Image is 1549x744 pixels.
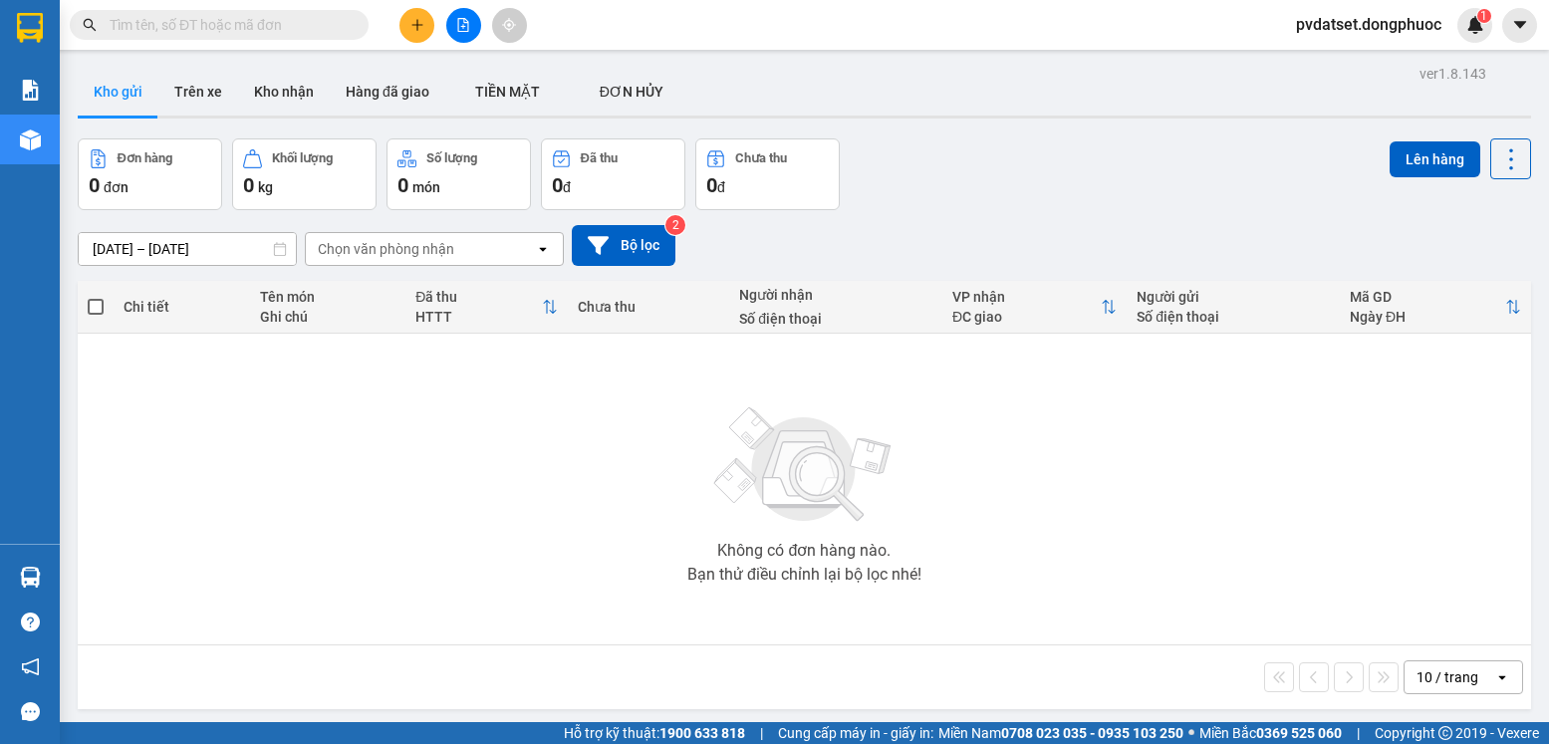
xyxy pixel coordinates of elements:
img: solution-icon [20,80,41,101]
span: Miền Nam [938,722,1183,744]
div: Đã thu [581,151,618,165]
span: Miền Bắc [1199,722,1342,744]
div: VP nhận [952,289,1101,305]
div: Số điện thoại [1137,309,1330,325]
div: Chi tiết [124,299,240,315]
div: Khối lượng [272,151,333,165]
span: search [83,18,97,32]
span: Cung cấp máy in - giấy in: [778,722,933,744]
strong: 0369 525 060 [1256,725,1342,741]
span: copyright [1438,726,1452,740]
span: | [760,722,763,744]
button: aim [492,8,527,43]
span: aim [502,18,516,32]
div: Đã thu [415,289,542,305]
span: 0 [552,173,563,197]
span: ⚪️ [1188,729,1194,737]
button: Chưa thu0đ [695,138,840,210]
div: ver 1.8.143 [1420,63,1486,85]
div: Người nhận [739,287,932,303]
strong: 0708 023 035 - 0935 103 250 [1001,725,1183,741]
span: món [412,179,440,195]
img: warehouse-icon [20,567,41,588]
input: Select a date range. [79,233,296,265]
span: 0 [706,173,717,197]
div: Đơn hàng [118,151,172,165]
strong: 1900 633 818 [659,725,745,741]
div: Không có đơn hàng nào. [717,543,891,559]
button: plus [399,8,434,43]
div: Chọn văn phòng nhận [318,239,454,259]
img: warehouse-icon [20,129,41,150]
button: Bộ lọc [572,225,675,266]
span: message [21,702,40,721]
span: 1 [1480,9,1487,23]
div: HTTT [415,309,542,325]
svg: open [535,241,551,257]
button: Đã thu0đ [541,138,685,210]
button: file-add [446,8,481,43]
div: Bạn thử điều chỉnh lại bộ lọc nhé! [687,567,921,583]
button: Số lượng0món [387,138,531,210]
input: Tìm tên, số ĐT hoặc mã đơn [110,14,345,36]
button: Trên xe [158,68,238,116]
button: Kho nhận [238,68,330,116]
span: Hỗ trợ kỹ thuật: [564,722,745,744]
span: 0 [397,173,408,197]
button: Kho gửi [78,68,158,116]
div: Số lượng [426,151,477,165]
div: Chưa thu [578,299,719,315]
div: Số điện thoại [739,311,932,327]
div: Ngày ĐH [1350,309,1505,325]
div: Tên món [260,289,395,305]
button: Khối lượng0kg [232,138,377,210]
span: kg [258,179,273,195]
span: question-circle [21,613,40,631]
button: Đơn hàng0đơn [78,138,222,210]
span: file-add [456,18,470,32]
span: notification [21,657,40,676]
span: đơn [104,179,129,195]
div: ĐC giao [952,309,1101,325]
span: đ [717,179,725,195]
div: Mã GD [1350,289,1505,305]
span: TIỀN MẶT [475,84,540,100]
button: caret-down [1502,8,1537,43]
div: Người gửi [1137,289,1330,305]
span: ĐƠN HỦY [600,84,663,100]
img: svg+xml;base64,PHN2ZyBjbGFzcz0ibGlzdC1wbHVnX19zdmciIHhtbG5zPSJodHRwOi8vd3d3LnczLm9yZy8yMDAwL3N2Zy... [704,395,904,535]
th: Toggle SortBy [405,281,568,334]
span: pvdatset.dongphuoc [1280,12,1457,37]
img: logo-vxr [17,13,43,43]
sup: 1 [1477,9,1491,23]
span: plus [410,18,424,32]
th: Toggle SortBy [942,281,1127,334]
sup: 2 [665,215,685,235]
th: Toggle SortBy [1340,281,1531,334]
div: Chưa thu [735,151,787,165]
span: caret-down [1511,16,1529,34]
div: 10 / trang [1417,667,1478,687]
span: 0 [243,173,254,197]
div: Ghi chú [260,309,395,325]
button: Lên hàng [1390,141,1480,177]
img: icon-new-feature [1466,16,1484,34]
span: 0 [89,173,100,197]
span: | [1357,722,1360,744]
span: đ [563,179,571,195]
button: Hàng đã giao [330,68,445,116]
svg: open [1494,669,1510,685]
